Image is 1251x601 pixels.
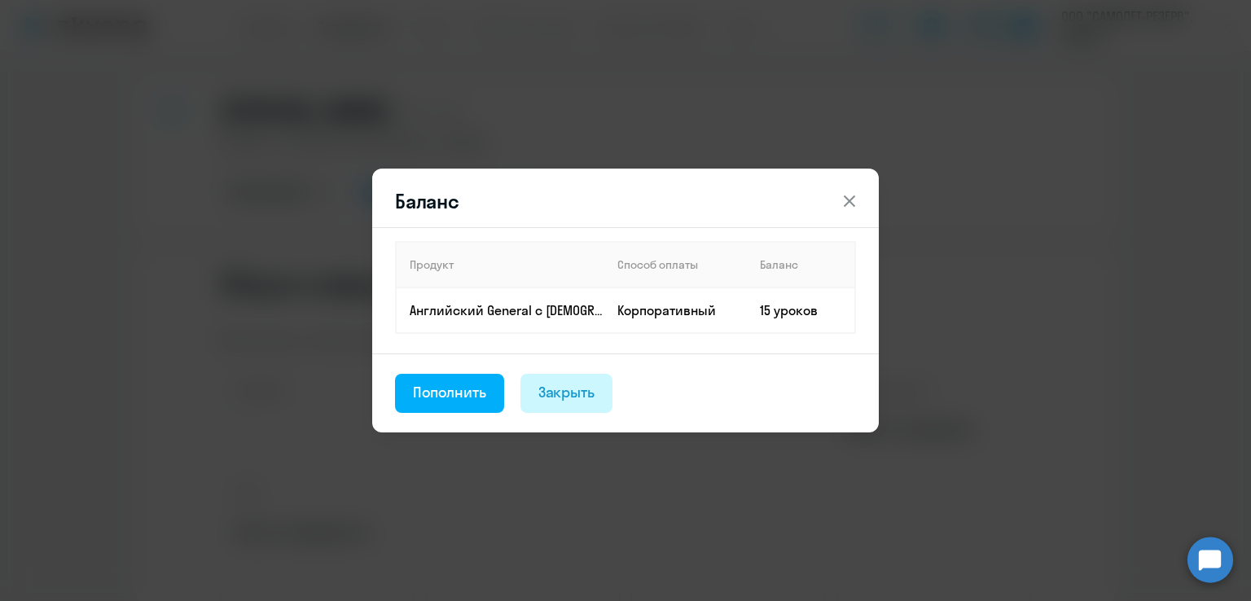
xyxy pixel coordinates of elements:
[520,374,613,413] button: Закрыть
[747,287,855,333] td: 15 уроков
[396,242,604,287] th: Продукт
[747,242,855,287] th: Баланс
[413,382,486,403] div: Пополнить
[395,374,504,413] button: Пополнить
[604,242,747,287] th: Способ оплаты
[372,188,879,214] header: Баланс
[604,287,747,333] td: Корпоративный
[410,301,604,319] p: Английский General с [DEMOGRAPHIC_DATA] преподавателем
[538,382,595,403] div: Закрыть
